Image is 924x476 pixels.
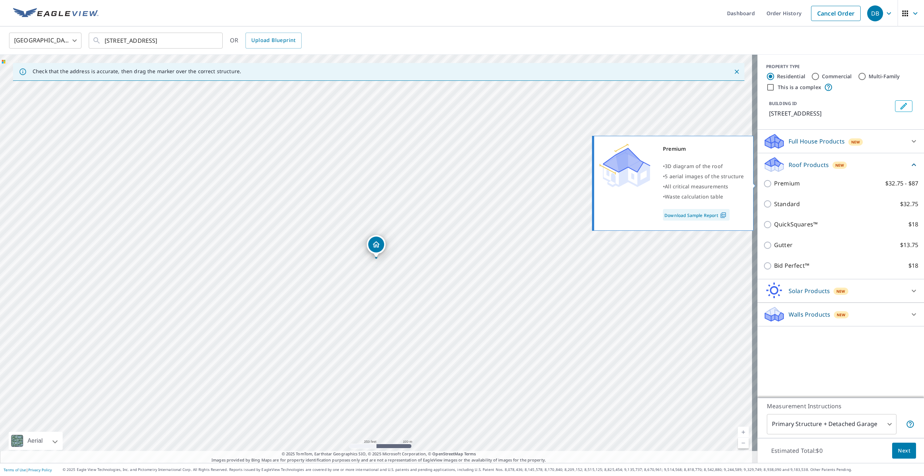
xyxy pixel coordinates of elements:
[774,241,793,250] p: Gutter
[663,181,744,192] div: •
[251,36,295,45] span: Upload Blueprint
[28,467,52,472] a: Privacy Policy
[63,467,920,472] p: © 2025 Eagle View Technologies, Inc. and Pictometry International Corp. All Rights Reserved. Repo...
[908,220,918,229] p: $18
[738,427,749,438] a: Current Level 17, Zoom In
[763,156,918,173] div: Roof ProductsNew
[765,443,828,459] p: Estimated Total: $0
[767,402,915,410] p: Measurement Instructions
[4,467,26,472] a: Terms of Use
[105,30,208,51] input: Search by address or latitude-longitude
[869,73,900,80] label: Multi-Family
[774,220,818,229] p: QuickSquares™
[898,446,910,455] span: Next
[665,193,723,200] span: Waste calculation table
[774,179,800,188] p: Premium
[663,144,744,154] div: Premium
[900,241,918,250] p: $13.75
[766,63,915,70] div: PROPERTY TYPE
[789,160,829,169] p: Roof Products
[663,209,730,221] a: Download Sample Report
[908,261,918,270] p: $18
[245,33,301,49] a: Upload Blueprint
[837,312,846,318] span: New
[811,6,861,21] a: Cancel Order
[663,192,744,202] div: •
[763,306,918,323] div: Walls ProductsNew
[835,162,844,168] span: New
[789,287,830,295] p: Solar Products
[789,310,830,319] p: Walls Products
[769,100,797,107] p: BUILDING ID
[432,451,463,456] a: OpenStreetMap
[769,109,892,118] p: [STREET_ADDRESS]
[851,139,860,145] span: New
[836,288,845,294] span: New
[600,144,650,187] img: Premium
[822,73,852,80] label: Commercial
[464,451,476,456] a: Terms
[763,282,918,300] div: Solar ProductsNew
[778,84,821,91] label: This is a complex
[663,171,744,181] div: •
[738,438,749,448] a: Current Level 17, Zoom Out
[767,414,896,434] div: Primary Structure + Detached Garage
[33,68,241,75] p: Check that the address is accurate, then drag the marker over the correct structure.
[892,443,916,459] button: Next
[789,137,845,146] p: Full House Products
[665,173,744,180] span: 5 aerial images of the structure
[906,420,915,429] span: Your report will include the primary structure and a detached garage if one exists.
[777,73,805,80] label: Residential
[282,451,476,457] span: © 2025 TomTom, Earthstar Geographics SIO, © 2025 Microsoft Corporation, ©
[9,30,81,51] div: [GEOGRAPHIC_DATA]
[763,133,918,150] div: Full House ProductsNew
[9,432,63,450] div: Aerial
[367,235,386,258] div: Dropped pin, building 1, Residential property, 1165 Belvedere Dr Baton Rouge, LA 70808
[663,161,744,171] div: •
[25,432,45,450] div: Aerial
[885,179,918,188] p: $32.75 - $87
[13,8,98,19] img: EV Logo
[4,468,52,472] p: |
[895,100,912,112] button: Edit building 1
[774,261,809,270] p: Bid Perfect™
[867,5,883,21] div: DB
[665,183,728,190] span: All critical measurements
[732,67,742,76] button: Close
[230,33,302,49] div: OR
[665,163,723,170] span: 3D diagram of the roof
[718,212,728,218] img: Pdf Icon
[774,200,800,209] p: Standard
[900,200,918,209] p: $32.75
